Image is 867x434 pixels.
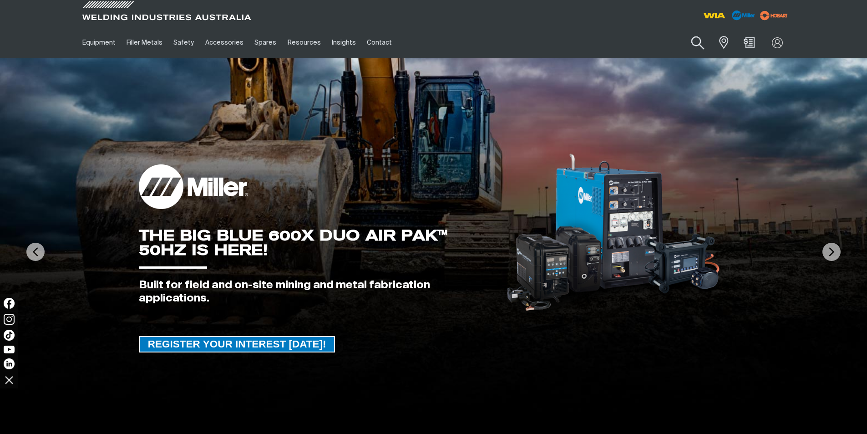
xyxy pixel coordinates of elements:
[1,372,17,388] img: hide socials
[671,32,713,53] input: Product name or item number...
[4,330,15,341] img: TikTok
[249,27,282,58] a: Spares
[77,27,121,58] a: Equipment
[139,228,492,257] div: THE BIG BLUE 600X DUO AIR PAK™ 50HZ IS HERE!
[200,27,249,58] a: Accessories
[139,336,335,352] a: REGISTER YOUR INTEREST TODAY!
[742,37,756,48] a: Shopping cart (0 product(s))
[4,298,15,309] img: Facebook
[140,336,335,352] span: REGISTER YOUR INTEREST [DATE]!
[4,346,15,353] img: YouTube
[4,358,15,369] img: LinkedIn
[822,243,841,261] img: NextArrow
[121,27,168,58] a: Filler Metals
[361,27,397,58] a: Contact
[679,30,716,56] button: Search products
[139,279,492,305] div: Built for field and on-site mining and metal fabrication applications.
[757,9,791,22] img: miller
[26,243,45,261] img: PrevArrow
[168,27,199,58] a: Safety
[282,27,326,58] a: Resources
[77,27,612,58] nav: Main
[326,27,361,58] a: Insights
[4,314,15,325] img: Instagram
